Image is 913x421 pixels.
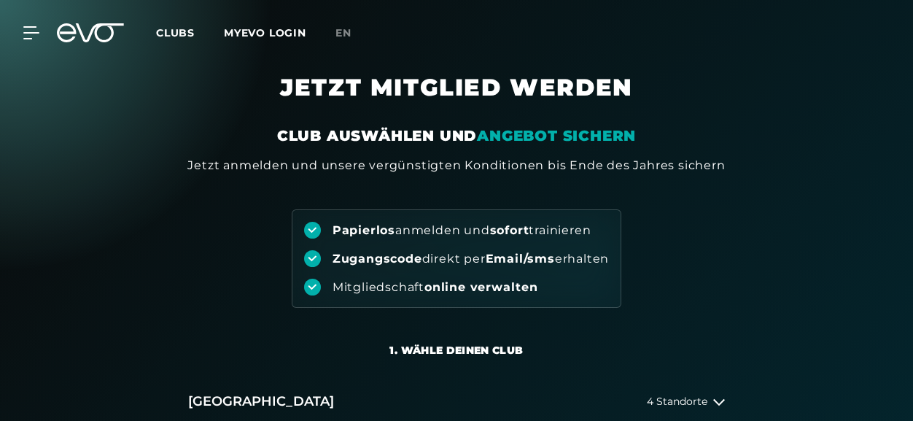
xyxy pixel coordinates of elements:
a: Clubs [156,26,224,39]
div: 1. Wähle deinen Club [389,343,523,358]
div: Mitgliedschaft [333,279,538,296]
strong: Papierlos [333,223,395,237]
div: anmelden und trainieren [333,223,591,239]
span: 4 Standorte [647,396,707,407]
strong: Zugangscode [333,252,422,266]
strong: online verwalten [424,280,538,294]
a: en [335,25,369,42]
h2: [GEOGRAPHIC_DATA] [188,393,334,411]
span: Clubs [156,26,195,39]
strong: Email/sms [486,252,555,266]
div: CLUB AUSWÄHLEN UND [277,125,636,146]
strong: sofort [490,223,529,237]
em: ANGEBOT SICHERN [477,127,636,144]
div: Jetzt anmelden und unsere vergünstigten Konditionen bis Ende des Jahres sichern [187,157,725,174]
span: en [335,26,351,39]
h1: JETZT MITGLIED WERDEN [121,73,792,125]
a: MYEVO LOGIN [224,26,306,39]
div: direkt per erhalten [333,251,609,267]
